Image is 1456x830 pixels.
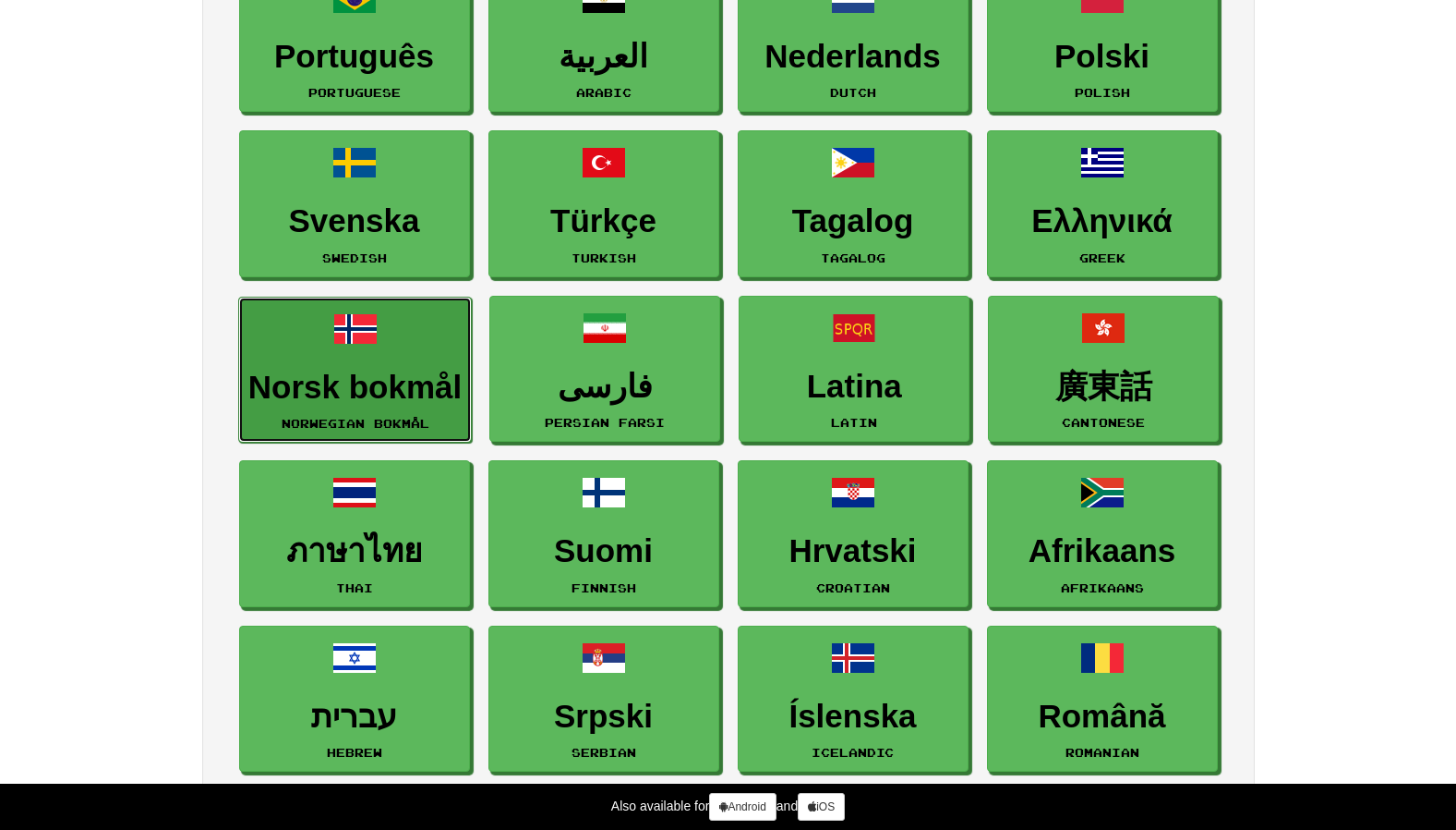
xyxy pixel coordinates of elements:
[239,130,470,277] a: SvenskaSwedish
[798,793,845,821] a: iOS
[239,460,470,607] a: ภาษาไทยThai
[830,86,876,99] small: Dutch
[739,296,969,443] a: LatinaLatin
[248,370,462,406] h3: Norsk bokmål
[816,581,890,594] small: Croatian
[988,296,1219,443] a: 廣東話Cantonese
[1062,416,1145,429] small: Cantonese
[249,699,460,735] h3: עברית
[738,626,969,773] a: ÍslenskaIcelandic
[249,203,460,239] h3: Svenska
[249,533,460,569] h3: ภาษาไทย
[322,251,387,264] small: Swedish
[709,793,776,821] a: Android
[748,39,958,75] h3: Nederlands
[997,533,1208,569] h3: Afrikaans
[1079,251,1125,264] small: Greek
[987,626,1218,773] a: RomânăRomanian
[488,626,719,773] a: SrpskiSerbian
[336,581,373,594] small: Thai
[282,417,429,430] small: Norwegian Bokmål
[499,203,709,239] h3: Türkçe
[327,746,382,759] small: Hebrew
[545,416,665,429] small: Persian Farsi
[987,460,1218,607] a: AfrikaansAfrikaans
[1075,86,1130,99] small: Polish
[572,581,636,594] small: Finnish
[749,369,959,405] h3: Latina
[576,86,632,99] small: Arabic
[997,699,1208,735] h3: Română
[238,297,472,444] a: Norsk bokmålNorwegian Bokmål
[812,746,894,759] small: Icelandic
[998,369,1209,405] h3: 廣東話
[821,251,885,264] small: Tagalog
[997,203,1208,239] h3: Ελληνικά
[748,699,958,735] h3: Íslenska
[1061,581,1144,594] small: Afrikaans
[488,130,719,277] a: TürkçeTurkish
[572,251,636,264] small: Turkish
[499,533,709,569] h3: Suomi
[488,460,719,607] a: SuomiFinnish
[831,416,877,429] small: Latin
[997,39,1208,75] h3: Polski
[249,39,460,75] h3: Português
[738,130,969,277] a: TagalogTagalog
[987,130,1218,277] a: ΕλληνικάGreek
[1065,746,1139,759] small: Romanian
[748,203,958,239] h3: Tagalog
[572,746,636,759] small: Serbian
[748,533,958,569] h3: Hrvatski
[499,699,709,735] h3: Srpski
[499,39,709,75] h3: العربية
[738,460,969,607] a: HrvatskiCroatian
[239,626,470,773] a: עבריתHebrew
[489,296,720,443] a: فارسیPersian Farsi
[499,369,710,405] h3: فارسی
[308,86,401,99] small: Portuguese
